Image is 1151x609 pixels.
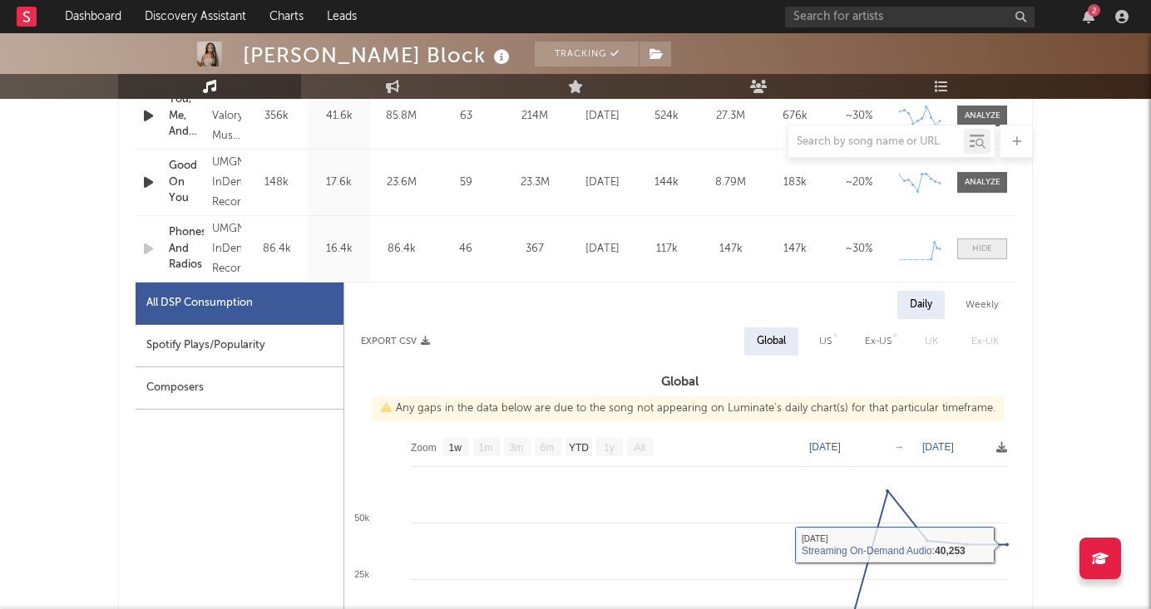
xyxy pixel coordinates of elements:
[865,332,892,351] div: Ex-US
[757,332,786,351] div: Global
[503,241,566,258] div: 367
[136,367,343,410] div: Composers
[449,442,462,454] text: 1w
[373,396,1004,421] div: Any gaps in the data below are due to the song not appearing on Luminate's daily chart(s) for tha...
[788,135,964,149] input: Search by song name or URL
[146,293,253,313] div: All DSP Consumption
[169,158,204,207] a: Good On You
[575,241,630,258] div: [DATE]
[767,108,822,125] div: 676k
[374,108,428,125] div: 85.8M
[535,42,639,66] button: Tracking
[249,174,304,191] div: 148k
[831,241,887,258] div: ~ 30 %
[703,108,758,125] div: 27.3M
[953,291,1011,319] div: Weekly
[767,241,822,258] div: 147k
[639,241,694,258] div: 117k
[479,442,493,454] text: 1m
[136,325,343,367] div: Spotify Plays/Popularity
[634,442,645,454] text: All
[541,442,555,454] text: 6m
[575,174,630,191] div: [DATE]
[212,153,241,213] div: UMGN InDent Records
[1083,10,1094,23] button: 2
[785,7,1035,27] input: Search for artists
[809,441,841,453] text: [DATE]
[510,442,524,454] text: 3m
[569,442,589,454] text: YTD
[361,336,430,346] button: Export CSV
[374,174,428,191] div: 23.6M
[604,442,615,454] text: 1y
[354,513,369,523] text: 50k
[503,174,566,191] div: 23.3M
[894,441,904,453] text: →
[169,224,204,273] a: Phones And Radios
[503,108,566,125] div: 214M
[212,219,241,279] div: UMGN InDent Records
[897,291,945,319] div: Daily
[169,91,204,140] a: You, Me, And Whiskey
[639,108,694,125] div: 524k
[411,442,437,454] text: Zoom
[437,174,495,191] div: 59
[639,174,694,191] div: 144k
[312,174,366,191] div: 17.6k
[819,332,832,351] div: US
[437,108,495,125] div: 63
[831,108,887,125] div: ~ 30 %
[312,108,366,125] div: 41.6k
[136,282,343,325] div: All DSP Consumption
[831,174,887,191] div: ~ 20 %
[922,441,954,453] text: [DATE]
[354,569,369,579] text: 25k
[575,108,630,125] div: [DATE]
[1088,4,1100,17] div: 2
[243,42,514,69] div: [PERSON_NAME] Block
[374,241,428,258] div: 86.4k
[249,108,304,125] div: 356k
[767,174,822,191] div: 183k
[212,86,241,146] div: The Valory Music Co., LLC
[703,174,758,191] div: 8.79M
[249,241,304,258] div: 86.4k
[437,241,495,258] div: 46
[312,241,366,258] div: 16.4k
[344,372,1015,392] h3: Global
[703,241,758,258] div: 147k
